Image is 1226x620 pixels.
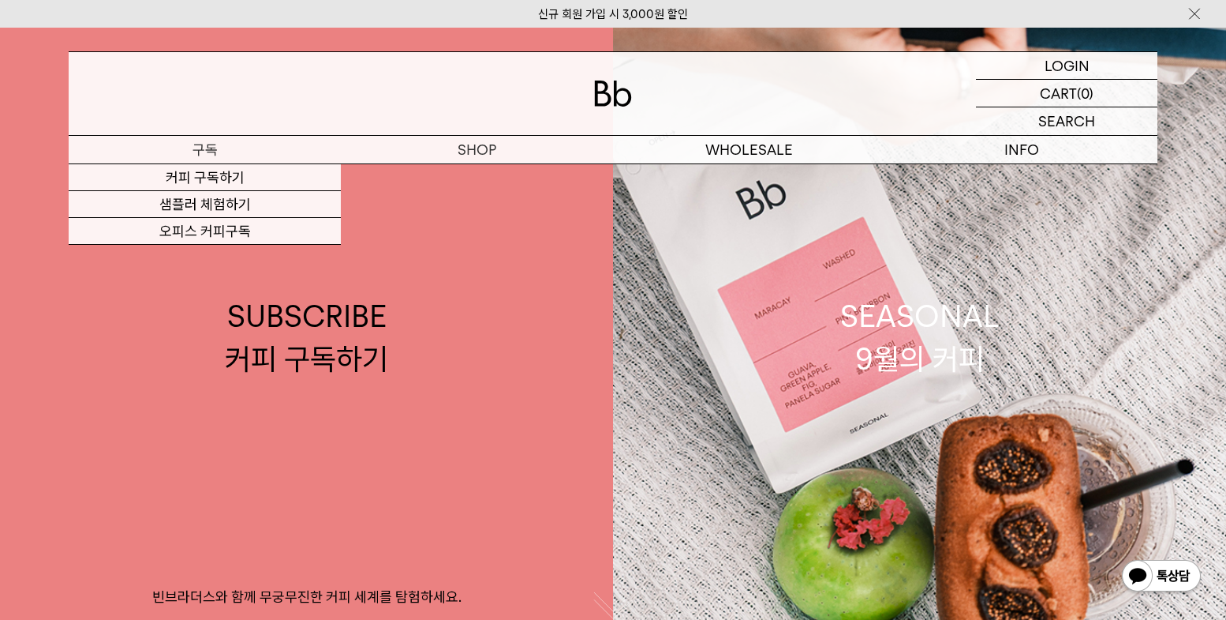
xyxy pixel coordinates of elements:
a: 구독 [69,136,341,163]
a: LOGIN [976,52,1157,80]
a: SHOP [341,136,613,163]
p: INFO [885,136,1157,163]
img: 로고 [594,81,632,107]
p: (0) [1077,80,1093,107]
p: CART [1040,80,1077,107]
a: 커피 구독하기 [69,164,341,191]
div: SEASONAL 9월의 커피 [840,295,1000,379]
a: CART (0) [976,80,1157,107]
a: 오피스 커피구독 [69,218,341,245]
p: SEARCH [1038,107,1095,135]
img: 카카오톡 채널 1:1 채팅 버튼 [1120,558,1202,596]
p: LOGIN [1045,52,1090,79]
a: 신규 회원 가입 시 3,000원 할인 [538,7,688,21]
div: SUBSCRIBE 커피 구독하기 [225,295,388,379]
a: 샘플러 체험하기 [69,191,341,218]
p: WHOLESALE [613,136,885,163]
